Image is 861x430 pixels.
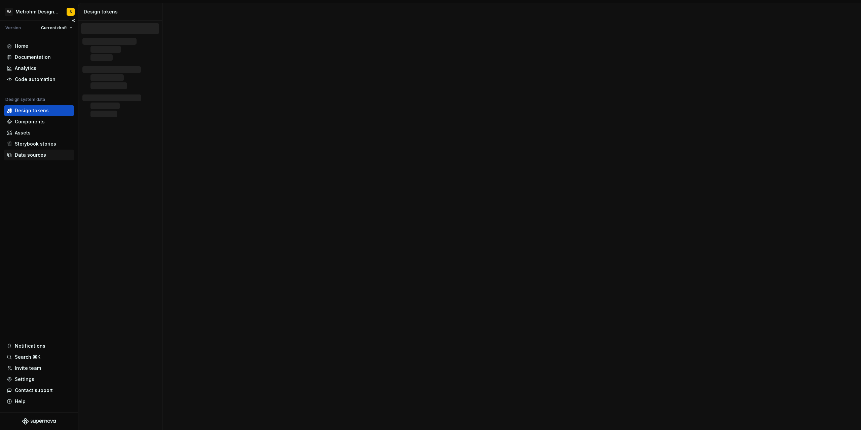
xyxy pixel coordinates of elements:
a: Data sources [4,150,74,160]
div: S [70,9,72,14]
div: Data sources [15,152,46,158]
div: Metrohm Design System [15,8,59,15]
div: Notifications [15,343,45,349]
a: Assets [4,127,74,138]
a: Settings [4,374,74,385]
button: Current draft [38,23,75,33]
div: Analytics [15,65,36,72]
a: Storybook stories [4,139,74,149]
div: Invite team [15,365,41,372]
div: Documentation [15,54,51,61]
div: Contact support [15,387,53,394]
a: Components [4,116,74,127]
button: MAMetrohm Design SystemS [1,4,77,19]
div: Home [15,43,28,49]
div: Assets [15,129,31,136]
div: Components [15,118,45,125]
button: Collapse sidebar [69,16,78,25]
div: Code automation [15,76,55,83]
div: Design tokens [84,8,159,15]
div: MA [5,8,13,16]
div: Storybook stories [15,141,56,147]
button: Contact support [4,385,74,396]
div: Search ⌘K [15,354,40,360]
button: Notifications [4,341,74,351]
a: Home [4,41,74,51]
svg: Supernova Logo [22,418,56,425]
a: Code automation [4,74,74,85]
span: Current draft [41,25,67,31]
div: Design tokens [15,107,49,114]
a: Documentation [4,52,74,63]
div: Version [5,25,21,31]
button: Search ⌘K [4,352,74,362]
div: Design system data [5,97,45,102]
div: Settings [15,376,34,383]
a: Analytics [4,63,74,74]
div: Help [15,398,26,405]
a: Invite team [4,363,74,374]
a: Design tokens [4,105,74,116]
button: Help [4,396,74,407]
